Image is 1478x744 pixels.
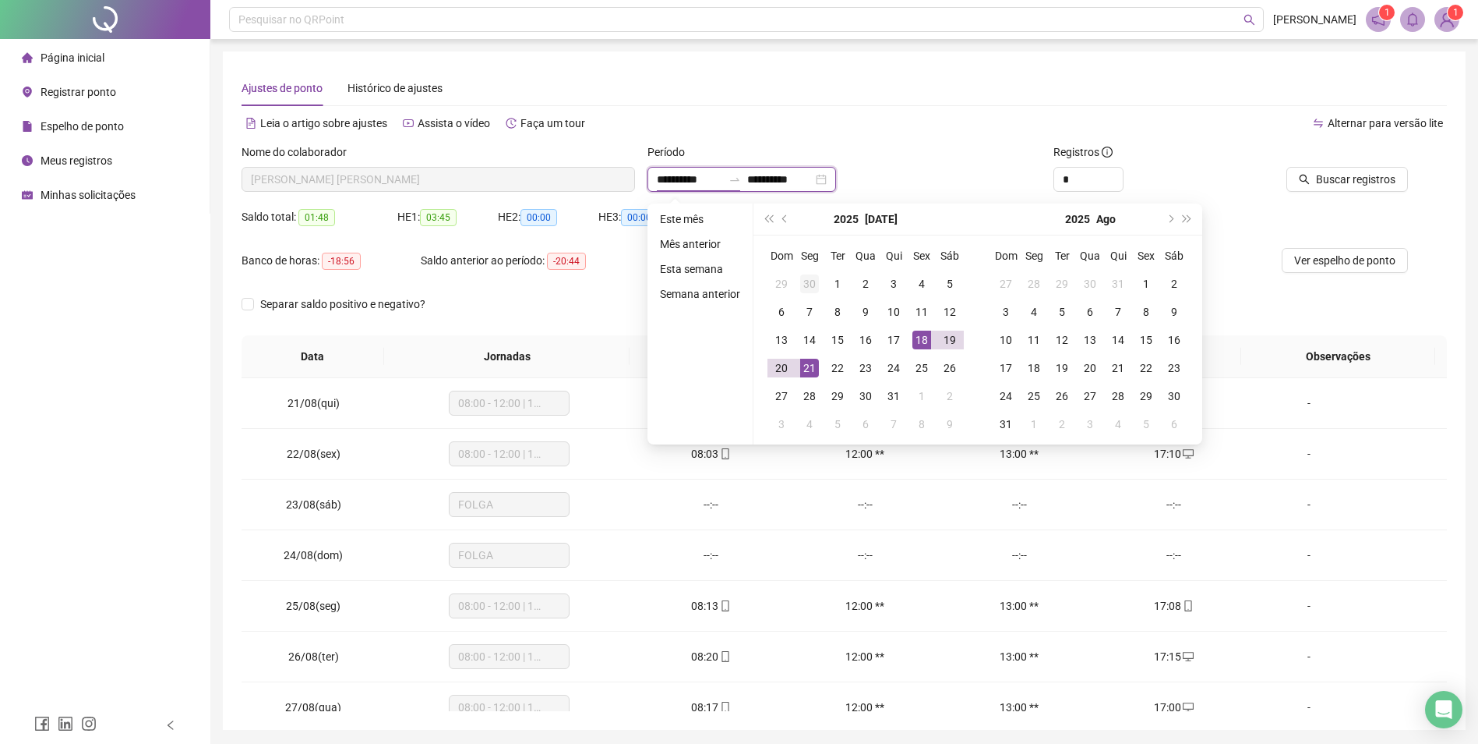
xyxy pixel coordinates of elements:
div: 17 [884,331,903,349]
div: 28 [800,387,819,406]
div: 7 [1109,303,1127,321]
div: 21 [800,359,819,377]
span: Espelho de ponto [41,120,124,133]
td: 2025-07-31 [1104,270,1132,298]
div: 31 [1109,275,1127,293]
td: 2025-08-01 [1132,270,1160,298]
span: Observações [1254,348,1423,365]
div: 12 [940,303,959,321]
span: 1 [1453,7,1459,18]
div: 24 [997,387,1015,406]
span: desktop [1181,448,1194,459]
th: Dom [992,242,1020,270]
div: 26 [1053,387,1071,406]
td: 2025-09-05 [1132,410,1160,438]
span: search [1243,14,1255,26]
th: Qui [1104,242,1132,270]
div: 7 [884,415,903,434]
td: 2025-07-24 [880,354,908,382]
div: 26 [940,359,959,377]
td: 2025-08-16 [1160,326,1188,354]
div: 10 [997,331,1015,349]
span: Registrar ponto [41,86,116,98]
td: 2025-08-20 [1076,354,1104,382]
td: 2025-08-04 [1020,298,1048,326]
span: 08:00 - 12:00 | 13:00 - 17:00 [458,645,560,668]
td: 2025-08-02 [936,382,964,410]
div: Banco de horas: [242,252,421,270]
span: swap-right [728,173,741,186]
span: 03:45 [420,209,457,226]
td: 2025-07-09 [852,298,880,326]
td: 2025-07-20 [767,354,795,382]
td: 2025-08-04 [795,410,824,438]
div: --:-- [954,496,1084,513]
th: Data [242,335,384,378]
th: Qua [852,242,880,270]
div: HE 3: [598,208,699,226]
div: - [1263,547,1355,564]
button: Buscar registros [1286,167,1408,192]
div: Saldo total: [242,208,397,226]
th: Sáb [1160,242,1188,270]
div: 3 [884,275,903,293]
div: 8 [1137,303,1155,321]
div: 20 [1081,359,1099,377]
td: 2025-07-26 [936,354,964,382]
td: 2025-07-15 [824,326,852,354]
div: - [1263,648,1355,665]
span: 24/08(dom) [284,549,343,562]
td: 2025-07-21 [795,354,824,382]
td: 2025-08-22 [1132,354,1160,382]
th: Ter [1048,242,1076,270]
div: 23 [1165,359,1183,377]
td: 2025-07-12 [936,298,964,326]
span: [PERSON_NAME] [1273,11,1356,28]
td: 2025-07-06 [767,298,795,326]
button: next-year [1161,204,1178,235]
td: 2025-08-03 [992,298,1020,326]
span: mobile [718,448,731,459]
div: 23 [856,359,875,377]
li: Este mês [654,210,746,229]
td: 2025-08-08 [908,410,936,438]
td: 2025-08-13 [1076,326,1104,354]
button: super-prev-year [760,204,777,235]
span: Meus registros [41,154,112,167]
span: search [1299,174,1310,185]
td: 2025-09-03 [1076,410,1104,438]
td: 2025-07-13 [767,326,795,354]
div: 16 [856,331,875,349]
div: 3 [772,415,791,434]
td: 2025-08-01 [908,382,936,410]
span: file [22,121,33,132]
span: info-circle [1102,147,1113,158]
div: 6 [1165,415,1183,434]
div: 11 [1025,331,1043,349]
td: 2025-07-29 [1048,270,1076,298]
td: 2025-07-31 [880,382,908,410]
div: 17:15 [1109,648,1238,665]
th: Sáb [936,242,964,270]
div: 4 [1025,303,1043,321]
button: prev-year [777,204,794,235]
th: Observações [1241,335,1435,378]
div: 22 [1137,359,1155,377]
div: - [1263,445,1355,462]
div: 17:00 [1109,699,1238,716]
span: file-text [245,118,256,129]
label: Nome do colaborador [242,143,357,161]
td: 2025-08-09 [936,410,964,438]
div: 24 [884,359,903,377]
div: 29 [772,275,791,293]
td: 2025-08-10 [992,326,1020,354]
span: FOLGA [458,493,560,516]
td: 2025-08-29 [1132,382,1160,410]
div: 1 [912,387,931,406]
span: desktop [1181,702,1194,713]
div: 19 [1053,359,1071,377]
div: 12 [1053,331,1071,349]
div: 5 [940,275,959,293]
div: 11 [912,303,931,321]
th: Qua [1076,242,1104,270]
